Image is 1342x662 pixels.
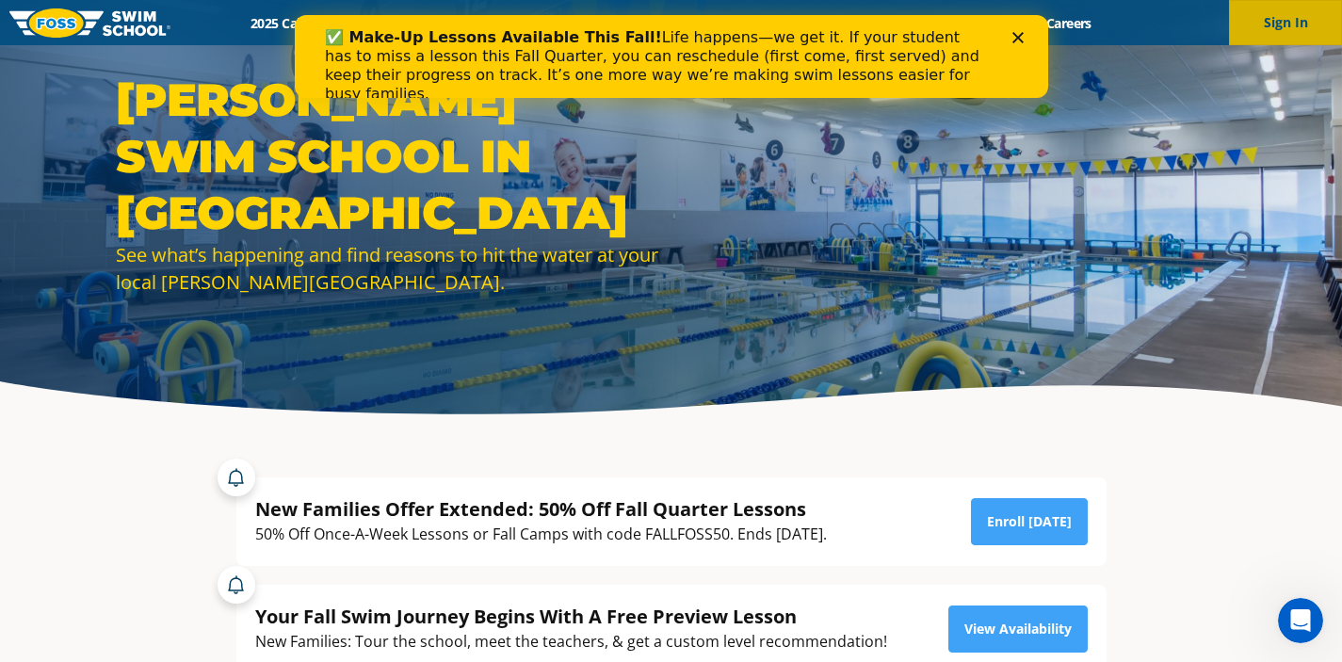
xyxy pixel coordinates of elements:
a: Swim Like [PERSON_NAME] [771,14,971,32]
div: New Families Offer Extended: 50% Off Fall Quarter Lessons [255,496,827,522]
iframe: Intercom live chat banner [295,15,1048,98]
a: Schools [352,14,431,32]
div: Close [718,17,736,28]
div: New Families: Tour the school, meet the teachers, & get a custom level recommendation! [255,629,887,654]
img: FOSS Swim School Logo [9,8,170,38]
div: Life happens—we get it. If your student has to miss a lesson this Fall Quarter, you can reschedul... [30,13,693,89]
a: 2025 Calendar [234,14,352,32]
div: See what’s happening and find reasons to hit the water at your local [PERSON_NAME][GEOGRAPHIC_DATA]. [116,241,662,296]
div: Your Fall Swim Journey Begins With A Free Preview Lesson [255,604,887,629]
b: ✅ Make-Up Lessons Available This Fall! [30,13,367,31]
div: 50% Off Once-A-Week Lessons or Fall Camps with code FALLFOSS50. Ends [DATE]. [255,522,827,547]
a: Enroll [DATE] [971,498,1088,545]
a: About [PERSON_NAME] [596,14,771,32]
a: Swim Path® Program [431,14,596,32]
a: Blog [970,14,1029,32]
a: Careers [1029,14,1108,32]
iframe: Intercom live chat [1278,598,1323,643]
h1: [PERSON_NAME] Swim School in [GEOGRAPHIC_DATA] [116,72,662,241]
a: View Availability [948,605,1088,653]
